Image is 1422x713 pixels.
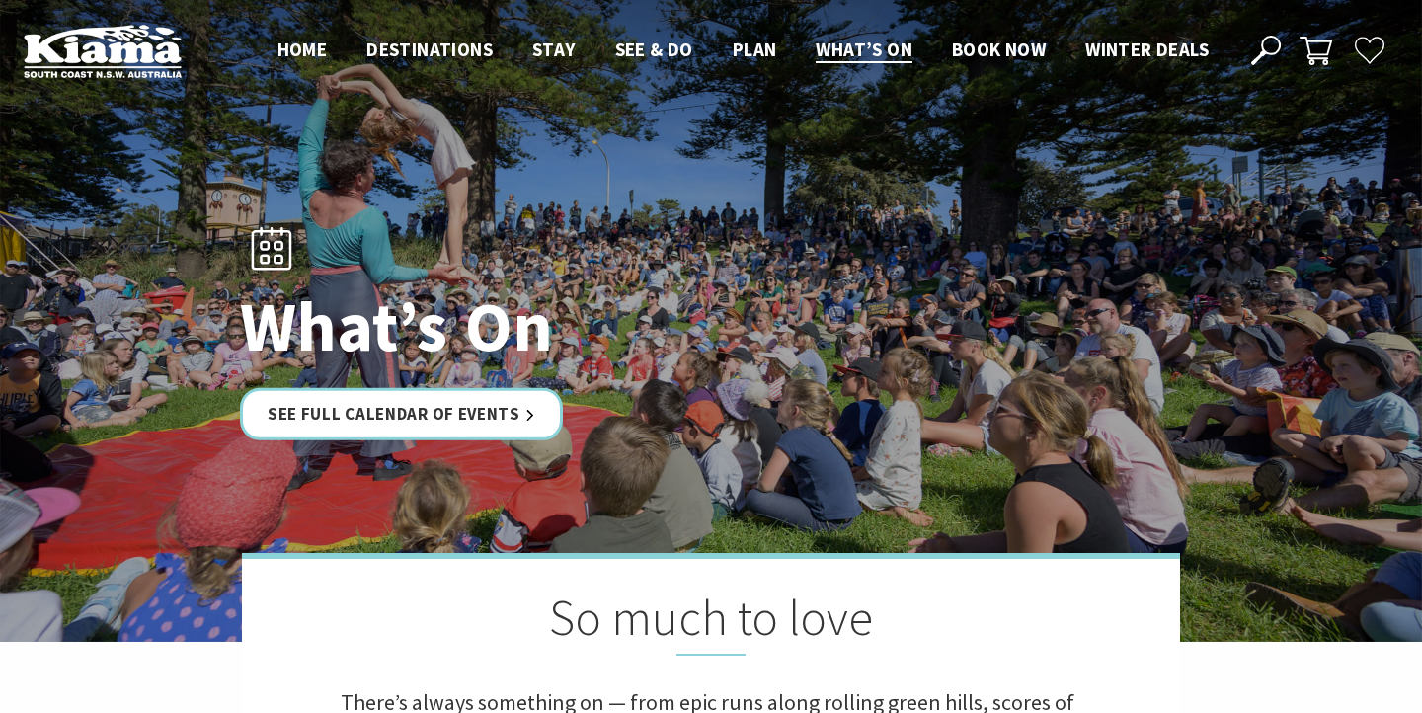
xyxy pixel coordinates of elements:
nav: Main Menu [258,35,1228,67]
span: Winter Deals [1085,38,1209,61]
img: Kiama Logo [24,24,182,78]
span: Home [277,38,328,61]
span: Book now [952,38,1046,61]
h1: What’s On [240,288,798,364]
span: Plan [733,38,777,61]
a: See Full Calendar of Events [240,388,563,440]
span: Stay [532,38,576,61]
h2: So much to love [341,589,1081,656]
span: See & Do [615,38,693,61]
span: Destinations [366,38,493,61]
span: What’s On [816,38,912,61]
